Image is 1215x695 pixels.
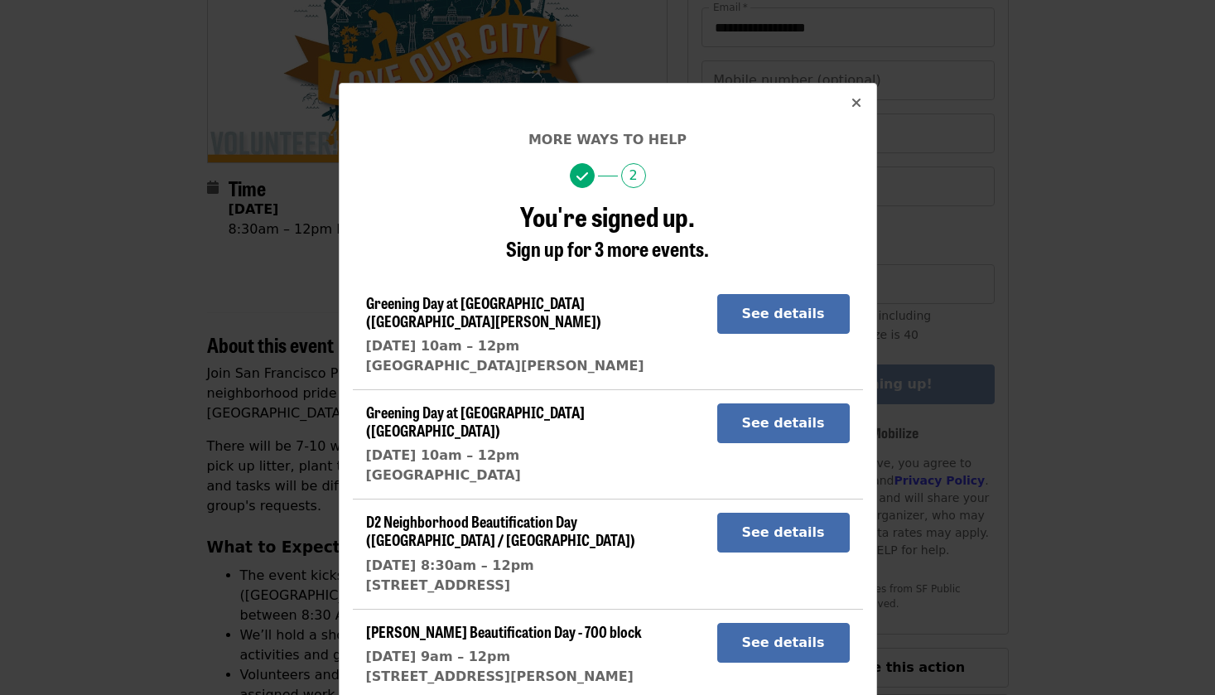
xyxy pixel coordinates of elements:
[366,294,704,376] a: Greening Day at [GEOGRAPHIC_DATA] ([GEOGRAPHIC_DATA][PERSON_NAME])[DATE] 10am – 12pm[GEOGRAPHIC_D...
[717,306,850,321] a: See details
[366,401,585,441] span: Greening Day at [GEOGRAPHIC_DATA] ([GEOGRAPHIC_DATA])
[621,163,646,188] span: 2
[366,556,704,576] div: [DATE] 8:30am – 12pm
[717,623,850,663] button: See details
[576,169,588,185] i: check icon
[366,620,642,642] span: [PERSON_NAME] Beautification Day - 700 block
[366,466,704,485] div: [GEOGRAPHIC_DATA]
[717,415,850,431] a: See details
[717,403,850,443] button: See details
[837,84,876,123] button: Close
[366,510,635,550] span: D2 Neighborhood Beautification Day ([GEOGRAPHIC_DATA] / [GEOGRAPHIC_DATA])
[366,623,642,688] a: [PERSON_NAME] Beautification Day - 700 block[DATE] 9am – 12pm[STREET_ADDRESS][PERSON_NAME]
[520,196,695,235] span: You're signed up.
[717,294,850,334] button: See details
[366,403,704,485] a: Greening Day at [GEOGRAPHIC_DATA] ([GEOGRAPHIC_DATA])[DATE] 10am – 12pm[GEOGRAPHIC_DATA]
[366,336,704,356] div: [DATE] 10am – 12pm
[506,234,709,263] span: Sign up for 3 more events.
[366,292,601,331] span: Greening Day at [GEOGRAPHIC_DATA] ([GEOGRAPHIC_DATA][PERSON_NAME])
[366,667,642,687] div: [STREET_ADDRESS][PERSON_NAME]
[366,446,704,466] div: [DATE] 10am – 12pm
[717,513,850,553] button: See details
[366,356,704,376] div: [GEOGRAPHIC_DATA][PERSON_NAME]
[851,95,861,111] i: times icon
[366,576,704,596] div: [STREET_ADDRESS]
[366,513,704,595] a: D2 Neighborhood Beautification Day ([GEOGRAPHIC_DATA] / [GEOGRAPHIC_DATA])[DATE] 8:30am – 12pm[ST...
[366,647,642,667] div: [DATE] 9am – 12pm
[717,635,850,650] a: See details
[528,132,687,147] span: More ways to help
[717,524,850,540] a: See details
